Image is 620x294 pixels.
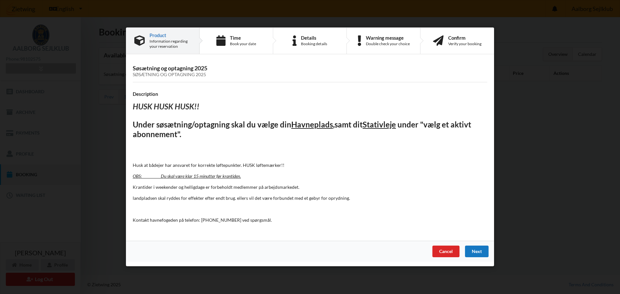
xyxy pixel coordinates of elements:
[133,184,487,190] p: Krantider i weekender og helligdage er forbeholdt medlemmer på arbejdsmarkedet.
[432,246,460,258] div: Cancel
[133,217,487,223] p: Kontakt havnefogeden på telefon: [PHONE_NUMBER] ved spørgsmål.
[133,72,487,78] div: Søsætning og optagning 2025
[363,120,396,129] u: Stativleje
[133,91,487,97] h4: Description
[133,195,487,201] p: landpladsen skal ryddes for effekter efter endt brug. ellers vil det være forbundet med et gebyr ...
[133,173,241,179] u: OBS: Du skal være klar 15 minutter før krantiden.
[448,41,481,46] div: Verify your booking
[301,41,327,46] div: Booking details
[465,246,489,258] div: Next
[133,120,487,140] h2: Under søsætning/optagning skal du vælge din samt dit under "vælg et aktivt abonnement".
[150,39,191,49] div: Information regarding your reservation
[333,120,335,129] u: ,
[301,35,327,40] div: Details
[230,41,256,46] div: Book your date
[448,35,481,40] div: Confirm
[291,120,333,129] u: Havneplads
[133,102,199,111] i: HUSK HUSK HUSK!!
[366,35,410,40] div: Warning message
[133,162,487,168] p: Husk at bådejer har ansvaret for korrekte løftepunkter. HUSK løftemærker!!
[150,33,191,38] div: Product
[230,35,256,40] div: Time
[366,41,410,46] div: Double check your choice
[133,65,487,77] h3: Søsætning og optagning 2025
